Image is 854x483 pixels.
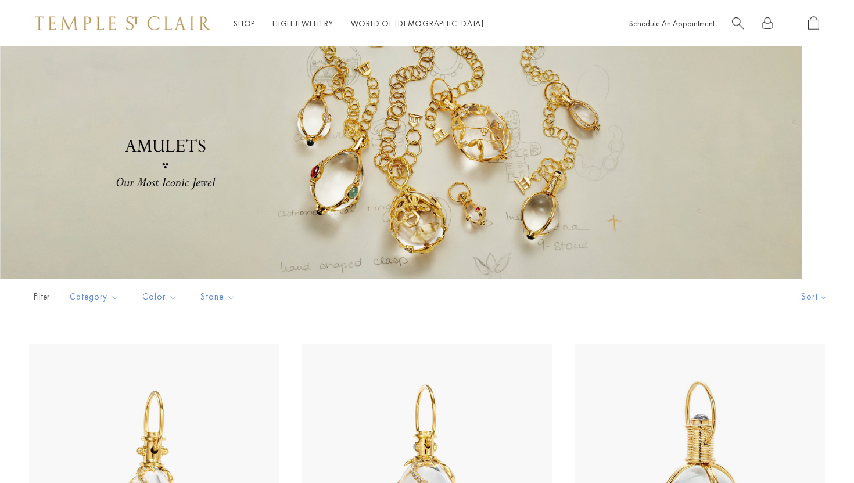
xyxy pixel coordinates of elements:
button: Color [134,284,186,310]
a: ShopShop [234,18,255,28]
a: Search [732,16,744,31]
img: Temple St. Clair [35,16,210,30]
nav: Main navigation [234,16,484,31]
span: Category [64,290,128,304]
button: Category [61,284,128,310]
a: Open Shopping Bag [808,16,819,31]
a: World of [DEMOGRAPHIC_DATA]World of [DEMOGRAPHIC_DATA] [351,18,484,28]
span: Stone [195,290,244,304]
a: Schedule An Appointment [629,18,715,28]
span: Color [137,290,186,304]
button: Stone [192,284,244,310]
a: High JewelleryHigh Jewellery [272,18,333,28]
button: Show sort by [775,279,854,315]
